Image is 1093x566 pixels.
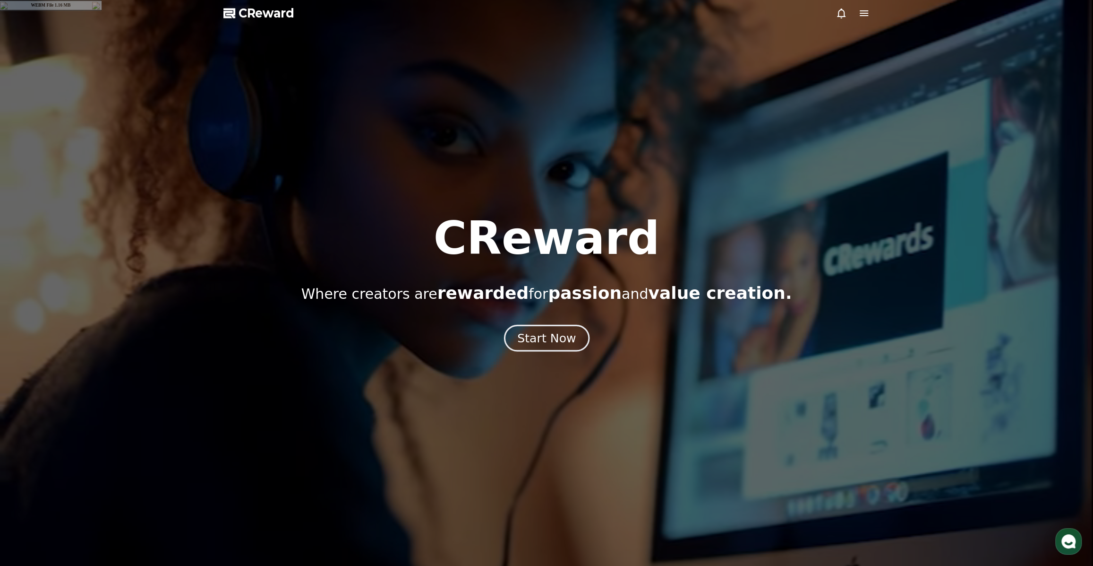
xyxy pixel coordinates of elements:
a: Home [3,300,62,323]
span: CReward [239,6,294,21]
span: passion [548,283,622,303]
td: WEBM File 1.16 MB [9,1,92,10]
span: Home [24,314,41,322]
div: Start Now [517,330,576,346]
a: CReward [223,6,294,21]
span: rewarded [437,283,529,303]
a: Messages [62,300,122,323]
button: Start Now [504,324,589,351]
span: Settings [140,314,163,322]
a: Start Now [506,335,588,344]
p: Where creators are for and [301,284,792,303]
span: value creation. [648,283,792,303]
span: Messages [78,314,106,322]
h1: CReward [433,216,659,261]
a: Settings [122,300,181,323]
img: close16.png [92,2,102,9]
